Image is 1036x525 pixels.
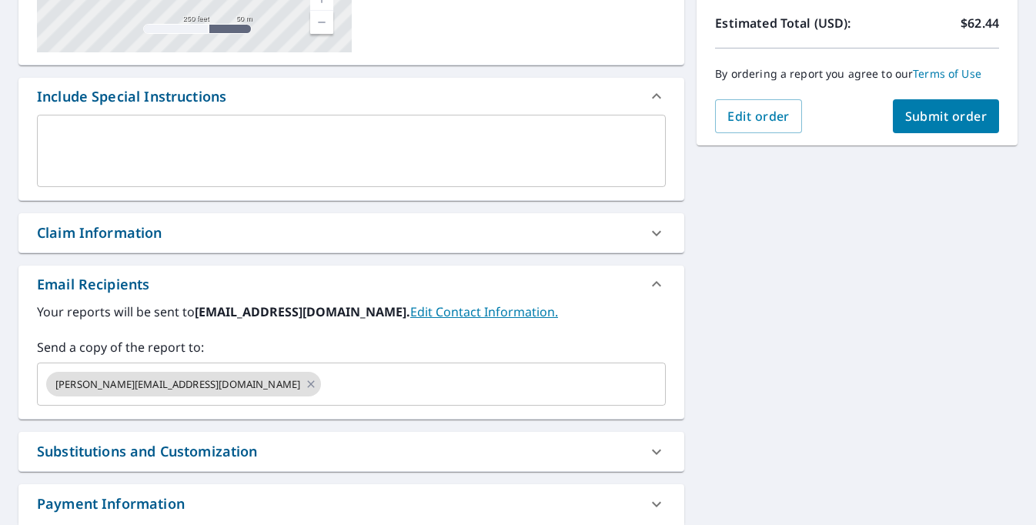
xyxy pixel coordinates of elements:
[905,108,988,125] span: Submit order
[37,441,258,462] div: Substitutions and Customization
[37,303,666,321] label: Your reports will be sent to
[410,303,558,320] a: EditContactInfo
[18,266,684,303] div: Email Recipients
[46,372,321,396] div: [PERSON_NAME][EMAIL_ADDRESS][DOMAIN_NAME]
[37,338,666,356] label: Send a copy of the report to:
[46,377,309,392] span: [PERSON_NAME][EMAIL_ADDRESS][DOMAIN_NAME]
[310,11,333,34] a: Current Level 17, Zoom Out
[715,99,802,133] button: Edit order
[715,67,999,81] p: By ordering a report you agree to our
[18,484,684,523] div: Payment Information
[715,14,857,32] p: Estimated Total (USD):
[37,493,185,514] div: Payment Information
[37,274,149,295] div: Email Recipients
[18,432,684,471] div: Substitutions and Customization
[18,213,684,252] div: Claim Information
[195,303,410,320] b: [EMAIL_ADDRESS][DOMAIN_NAME].
[727,108,790,125] span: Edit order
[37,222,162,243] div: Claim Information
[961,14,999,32] p: $62.44
[913,66,981,81] a: Terms of Use
[37,86,226,107] div: Include Special Instructions
[18,78,684,115] div: Include Special Instructions
[893,99,1000,133] button: Submit order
